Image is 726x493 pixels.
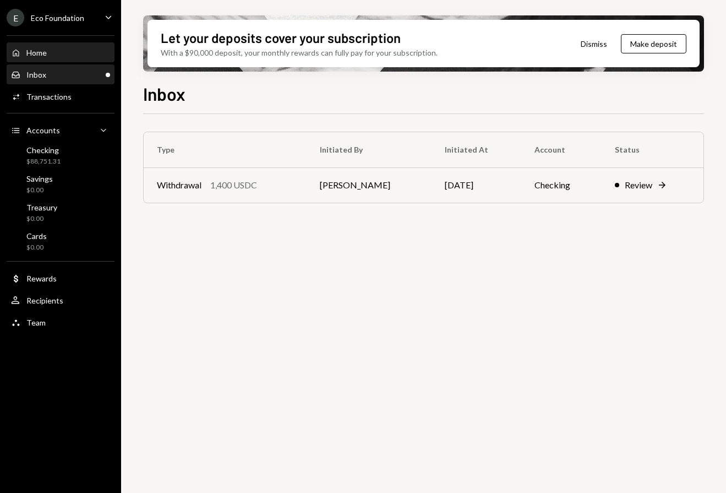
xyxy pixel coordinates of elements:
[26,243,47,252] div: $0.00
[7,64,114,84] a: Inbox
[210,178,257,192] div: 1,400 USDC
[31,13,84,23] div: Eco Foundation
[26,296,63,305] div: Recipients
[521,167,601,203] td: Checking
[602,132,703,167] th: Status
[432,167,521,203] td: [DATE]
[26,145,61,155] div: Checking
[26,157,61,166] div: $88,751.31
[7,86,114,106] a: Transactions
[26,214,57,224] div: $0.00
[432,132,521,167] th: Initiated At
[307,132,432,167] th: Initiated By
[567,31,621,57] button: Dismiss
[7,199,114,226] a: Treasury$0.00
[621,34,686,53] button: Make deposit
[521,132,601,167] th: Account
[157,178,201,192] div: Withdrawal
[7,9,24,26] div: E
[7,120,114,140] a: Accounts
[7,228,114,254] a: Cards$0.00
[26,92,72,101] div: Transactions
[26,48,47,57] div: Home
[26,126,60,135] div: Accounts
[26,203,57,212] div: Treasury
[7,268,114,288] a: Rewards
[7,142,114,169] a: Checking$88,751.31
[144,132,307,167] th: Type
[7,312,114,332] a: Team
[26,318,46,327] div: Team
[143,83,185,105] h1: Inbox
[26,186,53,195] div: $0.00
[26,231,47,241] div: Cards
[307,167,432,203] td: [PERSON_NAME]
[625,178,652,192] div: Review
[161,29,401,47] div: Let your deposits cover your subscription
[161,47,438,58] div: With a $90,000 deposit, your monthly rewards can fully pay for your subscription.
[7,171,114,197] a: Savings$0.00
[26,274,57,283] div: Rewards
[26,70,46,79] div: Inbox
[7,42,114,62] a: Home
[7,290,114,310] a: Recipients
[26,174,53,183] div: Savings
